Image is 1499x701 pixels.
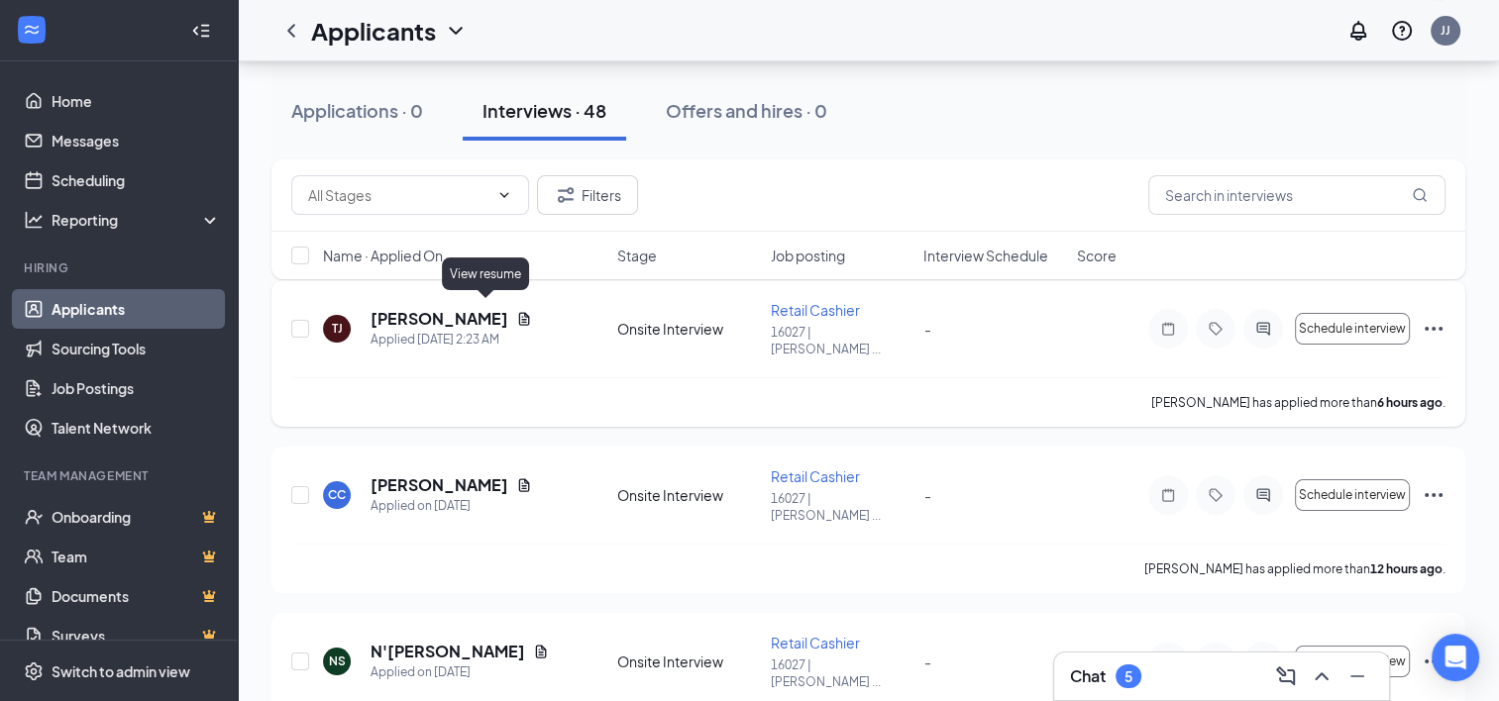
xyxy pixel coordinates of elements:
[52,497,221,537] a: OnboardingCrown
[1422,650,1445,673] svg: Ellipses
[533,644,549,659] svg: Document
[52,408,221,448] a: Talent Network
[52,368,221,408] a: Job Postings
[771,656,912,690] p: 16027 | [PERSON_NAME] ...
[329,652,346,669] div: NS
[771,634,860,651] span: Retail Cashier
[1370,561,1443,576] b: 12 hours ago
[1432,634,1479,681] div: Open Intercom Messenger
[22,20,42,40] svg: WorkstreamLogo
[496,187,512,203] svg: ChevronDown
[516,311,532,327] svg: Document
[1295,479,1410,511] button: Schedule interview
[1310,664,1334,688] svg: ChevronUp
[1204,487,1228,503] svg: Tag
[1341,660,1373,692] button: Minimize
[1299,488,1406,502] span: Schedule interview
[279,19,303,43] svg: ChevronLeft
[332,320,343,337] div: TJ
[52,81,221,121] a: Home
[442,257,529,290] div: View resume
[1422,483,1445,507] svg: Ellipses
[923,486,930,504] span: -
[1070,665,1106,687] h3: Chat
[666,98,827,123] div: Offers and hires · 0
[1156,321,1180,337] svg: Note
[311,14,436,48] h1: Applicants
[1345,664,1369,688] svg: Minimize
[537,175,638,215] button: Filter Filters
[371,662,549,682] div: Applied on [DATE]
[328,486,346,503] div: CC
[1422,317,1445,341] svg: Ellipses
[617,485,759,505] div: Onsite Interview
[191,21,211,41] svg: Collapse
[1390,19,1414,43] svg: QuestionInfo
[771,246,845,265] span: Job posting
[1295,646,1410,677] button: Schedule interview
[1295,313,1410,345] button: Schedule interview
[1148,175,1445,215] input: Search in interviews
[371,330,532,350] div: Applied [DATE] 2:23 AM
[617,319,759,339] div: Onsite Interview
[1204,321,1228,337] svg: Tag
[52,121,221,160] a: Messages
[371,496,532,516] div: Applied on [DATE]
[1156,487,1180,503] svg: Note
[371,474,508,496] h5: [PERSON_NAME]
[52,289,221,329] a: Applicants
[1299,322,1406,336] span: Schedule interview
[371,308,508,330] h5: [PERSON_NAME]
[1251,321,1275,337] svg: ActiveChat
[1151,394,1445,411] p: [PERSON_NAME] has applied more than .
[1124,668,1132,685] div: 5
[554,183,578,207] svg: Filter
[52,661,190,681] div: Switch to admin view
[52,160,221,200] a: Scheduling
[1270,660,1302,692] button: ComposeMessage
[323,246,443,265] span: Name · Applied On
[1377,395,1443,410] b: 6 hours ago
[52,329,221,368] a: Sourcing Tools
[482,98,606,123] div: Interviews · 48
[52,576,221,616] a: DocumentsCrown
[371,641,525,662] h5: N'[PERSON_NAME]
[516,477,532,493] svg: Document
[24,467,217,484] div: Team Management
[1251,487,1275,503] svg: ActiveChat
[923,320,930,338] span: -
[771,324,912,357] p: 16027 | [PERSON_NAME] ...
[1306,660,1338,692] button: ChevronUp
[1441,22,1450,39] div: JJ
[1346,19,1370,43] svg: Notifications
[52,537,221,576] a: TeamCrown
[308,184,488,206] input: All Stages
[771,467,860,485] span: Retail Cashier
[52,210,222,230] div: Reporting
[923,652,930,670] span: -
[24,259,217,276] div: Hiring
[771,301,860,319] span: Retail Cashier
[444,19,468,43] svg: ChevronDown
[771,490,912,524] p: 16027 | [PERSON_NAME] ...
[617,246,657,265] span: Stage
[1144,560,1445,577] p: [PERSON_NAME] has applied more than .
[52,616,221,655] a: SurveysCrown
[1274,664,1298,688] svg: ComposeMessage
[617,651,759,671] div: Onsite Interview
[291,98,423,123] div: Applications · 0
[1412,187,1428,203] svg: MagnifyingGlass
[923,246,1048,265] span: Interview Schedule
[24,661,44,681] svg: Settings
[24,210,44,230] svg: Analysis
[1077,246,1117,265] span: Score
